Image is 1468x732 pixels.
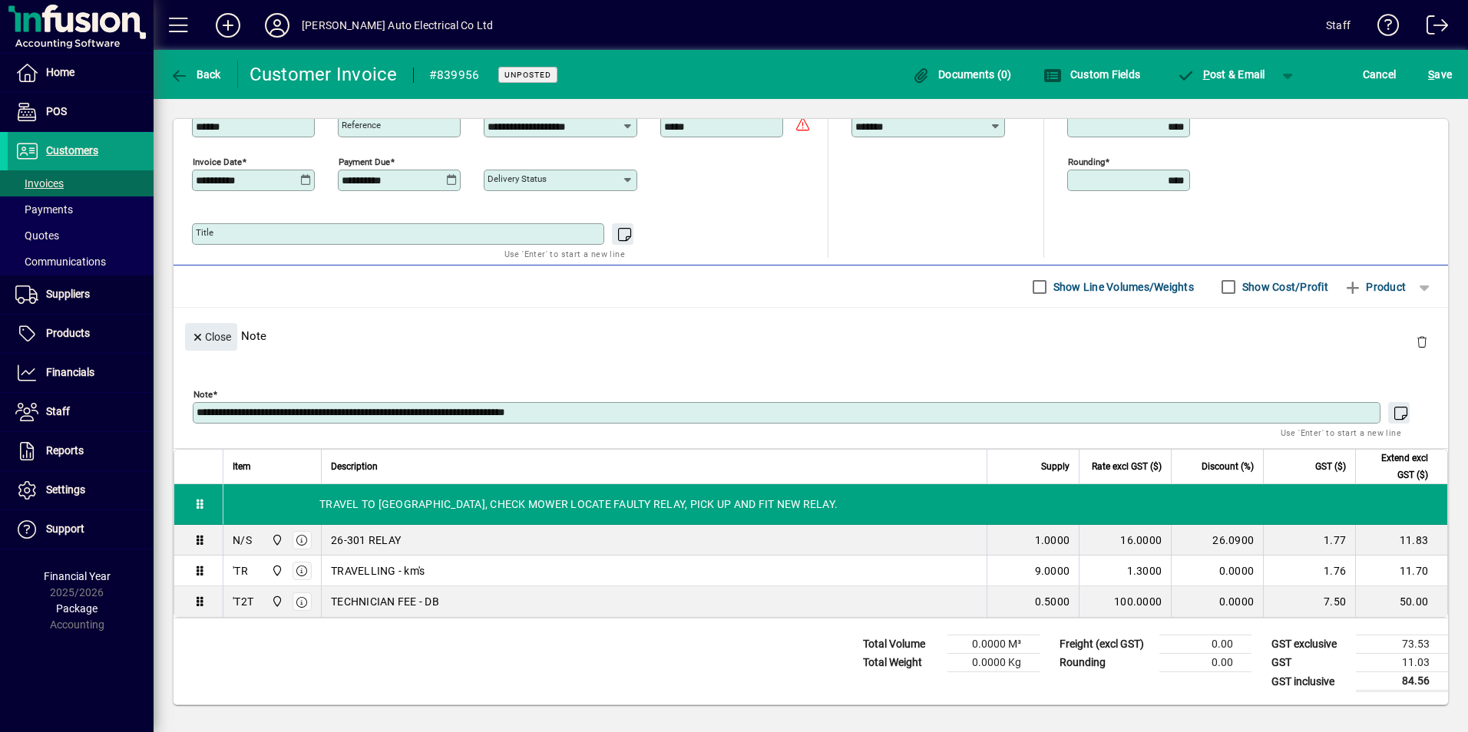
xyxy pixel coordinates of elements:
[8,354,154,392] a: Financials
[1239,279,1328,295] label: Show Cost/Profit
[15,177,64,190] span: Invoices
[1089,594,1162,609] div: 100.0000
[947,635,1040,654] td: 0.0000 M³
[1356,635,1448,654] td: 73.53
[1171,556,1263,586] td: 0.0000
[1363,62,1397,87] span: Cancel
[302,13,493,38] div: [PERSON_NAME] Auto Electrical Co Ltd
[8,393,154,431] a: Staff
[1264,654,1356,672] td: GST
[504,245,625,262] mat-hint: Use 'Enter' to start a new line
[1263,556,1355,586] td: 1.76
[8,196,154,223] a: Payments
[1041,458,1070,475] span: Supply
[46,288,90,300] span: Suppliers
[1326,13,1351,38] div: Staff
[250,62,398,87] div: Customer Invoice
[46,66,74,78] span: Home
[1424,61,1456,88] button: Save
[331,563,425,579] span: TRAVELLING - km's
[170,68,221,81] span: Back
[342,120,381,130] mat-label: Reference
[1365,450,1428,483] span: Extend excl GST ($)
[1050,279,1194,295] label: Show Line Volumes/Weights
[1355,525,1447,556] td: 11.83
[8,315,154,353] a: Products
[1359,61,1400,88] button: Cancel
[46,366,94,378] span: Financials
[1263,525,1355,556] td: 1.77
[46,483,85,496] span: Settings
[233,533,252,548] div: N/S
[1263,586,1355,617] td: 7.50
[191,325,231,350] span: Close
[46,444,84,457] span: Reports
[46,105,67,117] span: POS
[166,61,225,88] button: Back
[46,144,98,157] span: Customers
[8,223,154,249] a: Quotes
[1355,556,1447,586] td: 11.70
[154,61,238,88] app-page-header-button: Back
[908,61,1016,88] button: Documents (0)
[1089,533,1162,548] div: 16.0000
[1315,458,1346,475] span: GST ($)
[196,227,213,238] mat-label: Title
[1355,586,1447,617] td: 50.00
[1356,654,1448,672] td: 11.03
[267,562,285,579] span: Central
[1404,335,1440,348] app-page-header-button: Delete
[1052,654,1159,672] td: Rounding
[504,70,551,80] span: Unposted
[855,654,947,672] td: Total Weight
[1281,424,1401,441] mat-hint: Use 'Enter' to start a new line
[1092,458,1162,475] span: Rate excl GST ($)
[488,173,547,184] mat-label: Delivery status
[1035,594,1070,609] span: 0.5000
[1404,323,1440,360] button: Delete
[1171,586,1263,617] td: 0.0000
[174,308,1448,364] div: Note
[44,570,111,582] span: Financial Year
[15,256,106,268] span: Communications
[331,594,439,609] span: TECHNICIAN FEE - DB
[1264,672,1356,691] td: GST inclusive
[8,275,154,314] a: Suppliers
[1035,563,1070,579] span: 9.0000
[1159,654,1251,672] td: 0.00
[1336,273,1413,301] button: Product
[912,68,1012,81] span: Documents (0)
[56,602,98,615] span: Package
[203,12,253,39] button: Add
[233,458,251,475] span: Item
[8,510,154,549] a: Support
[223,484,1447,524] div: TRAVEL TO [GEOGRAPHIC_DATA], CHECK MOWER LOCATE FAULTY RELAY, PICK UP AND FIT NEW RELAY.
[46,405,70,417] span: Staff
[233,594,253,609] div: 'T2T
[253,12,302,39] button: Profile
[1035,533,1070,548] span: 1.0000
[267,532,285,549] span: Central
[1171,525,1263,556] td: 26.0900
[1428,62,1452,87] span: ave
[1089,563,1162,579] div: 1.3000
[267,593,285,610] span: Central
[1264,635,1356,654] td: GST exclusive
[1344,275,1406,299] span: Product
[8,432,154,470] a: Reports
[46,523,84,535] span: Support
[1068,157,1105,167] mat-label: Rounding
[1159,635,1251,654] td: 0.00
[15,229,59,242] span: Quotes
[1052,635,1159,654] td: Freight (excl GST)
[331,458,378,475] span: Description
[1202,458,1254,475] span: Discount (%)
[1428,68,1434,81] span: S
[1176,68,1265,81] span: ost & Email
[8,249,154,275] a: Communications
[1169,61,1273,88] button: Post & Email
[15,203,73,216] span: Payments
[947,654,1040,672] td: 0.0000 Kg
[855,635,947,654] td: Total Volume
[8,54,154,92] a: Home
